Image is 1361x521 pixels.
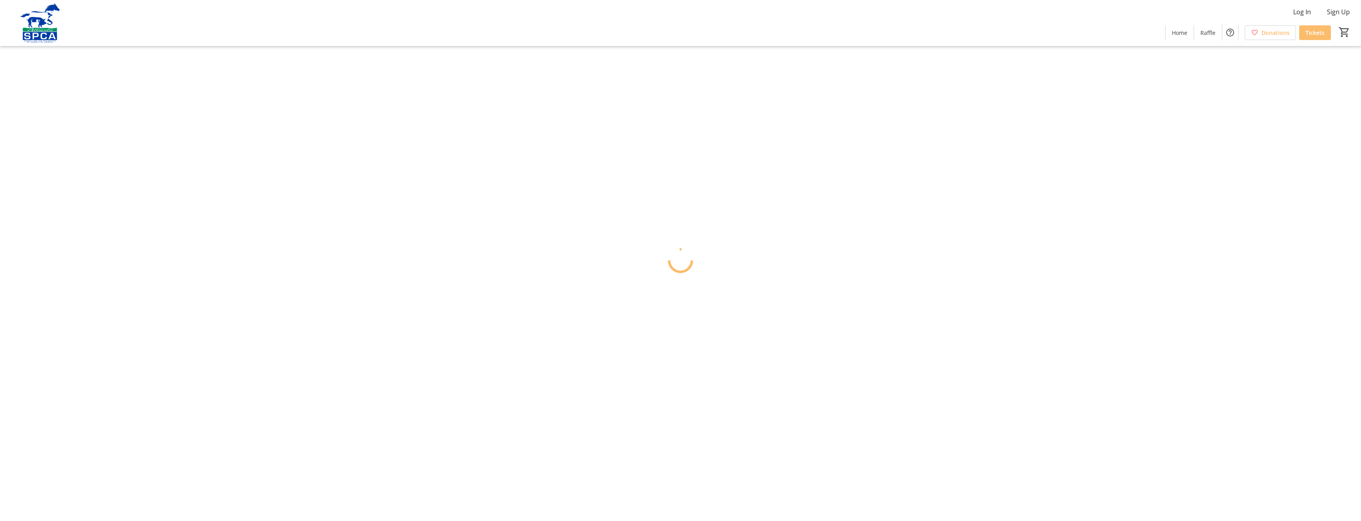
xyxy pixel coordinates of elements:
[1327,7,1350,17] span: Sign Up
[1165,25,1194,40] a: Home
[1293,7,1311,17] span: Log In
[1287,6,1317,18] button: Log In
[1321,6,1356,18] button: Sign Up
[1172,29,1187,37] span: Home
[1245,25,1296,40] a: Donations
[1200,29,1215,37] span: Raffle
[1222,25,1238,40] button: Help
[1337,25,1351,39] button: Cart
[1299,25,1331,40] a: Tickets
[1261,29,1290,37] span: Donations
[1305,29,1325,37] span: Tickets
[1194,25,1222,40] a: Raffle
[5,3,75,43] img: Alberta SPCA's Logo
